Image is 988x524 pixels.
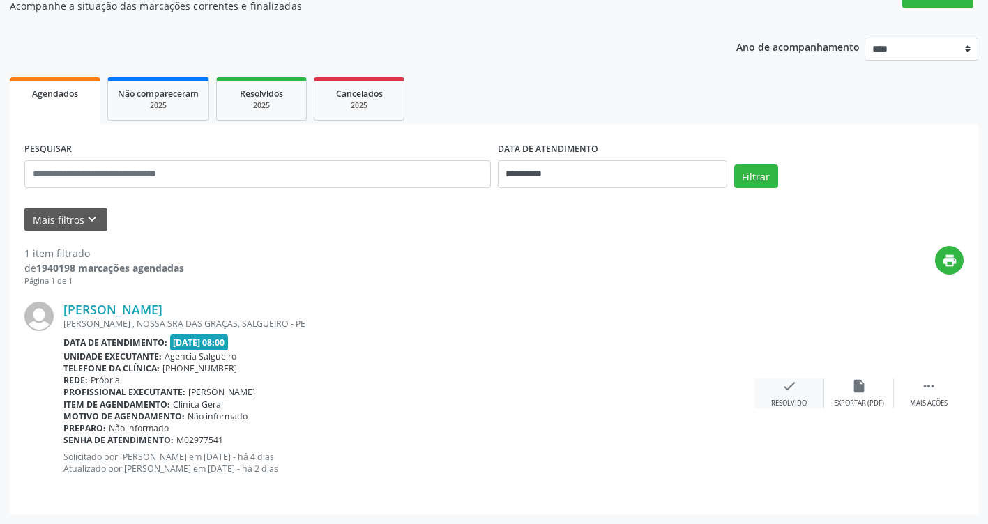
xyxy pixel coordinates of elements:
b: Unidade executante: [63,350,162,362]
span: [DATE] 08:00 [170,334,229,350]
div: Resolvido [771,399,807,408]
i: print [942,253,957,268]
span: [PERSON_NAME] [188,386,255,398]
span: M02977541 [176,434,223,446]
div: de [24,261,184,275]
span: Própria [91,374,120,386]
div: Página 1 de 1 [24,275,184,287]
p: Solicitado por [PERSON_NAME] em [DATE] - há 4 dias Atualizado por [PERSON_NAME] em [DATE] - há 2 ... [63,451,754,475]
span: Resolvidos [240,88,283,100]
div: 1 item filtrado [24,246,184,261]
div: Exportar (PDF) [834,399,884,408]
p: Ano de acompanhamento [736,38,860,55]
button: Mais filtroskeyboard_arrow_down [24,208,107,232]
button: print [935,246,964,275]
div: 2025 [227,100,296,111]
b: Preparo: [63,422,106,434]
div: [PERSON_NAME] , NOSSA SRA DAS GRAÇAS, SALGUEIRO - PE [63,318,754,330]
i:  [921,378,936,394]
button: Filtrar [734,164,778,188]
b: Item de agendamento: [63,399,170,410]
a: [PERSON_NAME] [63,302,162,317]
div: 2025 [118,100,199,111]
i: insert_drive_file [851,378,867,394]
b: Data de atendimento: [63,337,167,348]
span: Não informado [109,422,169,434]
div: 2025 [324,100,394,111]
b: Rede: [63,374,88,386]
i: check [782,378,797,394]
label: DATA DE ATENDIMENTO [498,139,598,160]
i: keyboard_arrow_down [84,212,100,227]
span: Agencia Salgueiro [165,350,236,362]
span: Não informado [188,410,248,422]
div: Mais ações [910,399,948,408]
span: Cancelados [336,88,383,100]
img: img [24,302,54,331]
span: [PHONE_NUMBER] [162,362,237,374]
b: Senha de atendimento: [63,434,174,446]
b: Motivo de agendamento: [63,410,185,422]
span: Clinica Geral [173,399,223,410]
b: Telefone da clínica: [63,362,160,374]
span: Não compareceram [118,88,199,100]
label: PESQUISAR [24,139,72,160]
b: Profissional executante: [63,386,185,398]
span: Agendados [32,88,78,100]
strong: 1940198 marcações agendadas [36,261,184,275]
